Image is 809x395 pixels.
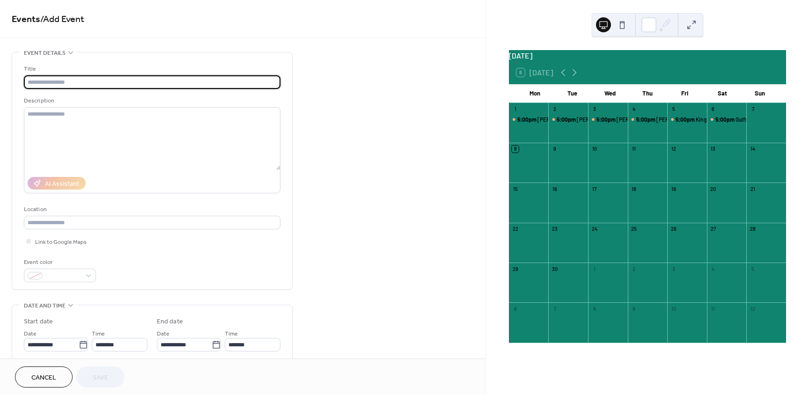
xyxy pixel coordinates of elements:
span: 5:00pm [676,116,696,124]
span: 5:00pm [517,116,537,124]
div: Sun [741,84,779,103]
span: 5:00pm [636,116,656,124]
div: 8 [512,146,519,153]
div: 19 [670,185,677,192]
div: End date [157,317,183,327]
div: 2 [631,265,638,272]
div: Bryan Smith [588,116,628,124]
div: 26 [670,226,677,233]
div: [PERSON_NAME] [537,116,580,124]
div: 29 [512,265,519,272]
div: 1 [591,265,598,272]
span: Date [157,329,169,339]
div: Description [24,96,279,106]
div: Event color [24,257,94,267]
div: 12 [670,146,677,153]
div: 5 [749,265,756,272]
div: 25 [631,226,638,233]
span: / Add Event [40,10,84,29]
div: 11 [631,146,638,153]
div: 17 [591,185,598,192]
div: Wed [591,84,629,103]
span: Link to Google Maps [35,237,87,247]
div: 13 [710,146,717,153]
div: 4 [710,265,717,272]
span: Date and time [24,301,66,311]
div: Fri [666,84,704,103]
div: 2 [551,106,558,113]
span: 5:00pm [715,116,735,124]
div: 9 [551,146,558,153]
div: 5 [670,106,677,113]
div: [PERSON_NAME] [617,116,659,124]
span: Time [225,329,238,339]
span: Time [92,329,105,339]
div: 8 [591,305,598,312]
div: Gulfstream [735,116,762,124]
div: 4 [631,106,638,113]
div: Tue [554,84,591,103]
div: 21 [749,185,756,192]
div: 15 [512,185,519,192]
div: 16 [551,185,558,192]
div: 24 [591,226,598,233]
div: 6 [710,106,717,113]
div: Sat [704,84,741,103]
div: Tony Rook [548,116,588,124]
div: 1 [512,106,519,113]
span: 5:00pm [596,116,617,124]
div: 10 [591,146,598,153]
div: 7 [749,106,756,113]
div: 22 [512,226,519,233]
div: 28 [749,226,756,233]
button: Cancel [15,366,73,388]
div: 12 [749,305,756,312]
div: 6 [512,305,519,312]
div: [PERSON_NAME] [577,116,619,124]
div: Gulfstream [707,116,747,124]
div: Kingpin [696,116,715,124]
span: 5:00pm [557,116,577,124]
div: Location [24,205,279,214]
div: 18 [631,185,638,192]
div: Mon [516,84,554,103]
span: Date [24,329,37,339]
div: 10 [670,305,677,312]
div: Title [24,64,279,74]
div: 9 [631,305,638,312]
div: 20 [710,185,717,192]
span: Cancel [31,373,56,383]
span: Event details [24,48,66,58]
div: Steve Balesteri [509,116,549,124]
div: 27 [710,226,717,233]
div: 23 [551,226,558,233]
div: 14 [749,146,756,153]
div: Thu [629,84,666,103]
div: Start date [24,317,53,327]
div: 7 [551,305,558,312]
div: [PERSON_NAME] [656,116,699,124]
div: 11 [710,305,717,312]
a: Events [12,10,40,29]
div: Kingpin [667,116,707,124]
div: [DATE] [509,50,786,61]
div: 3 [591,106,598,113]
div: 30 [551,265,558,272]
div: 3 [670,265,677,272]
div: Matt Knabe [628,116,668,124]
